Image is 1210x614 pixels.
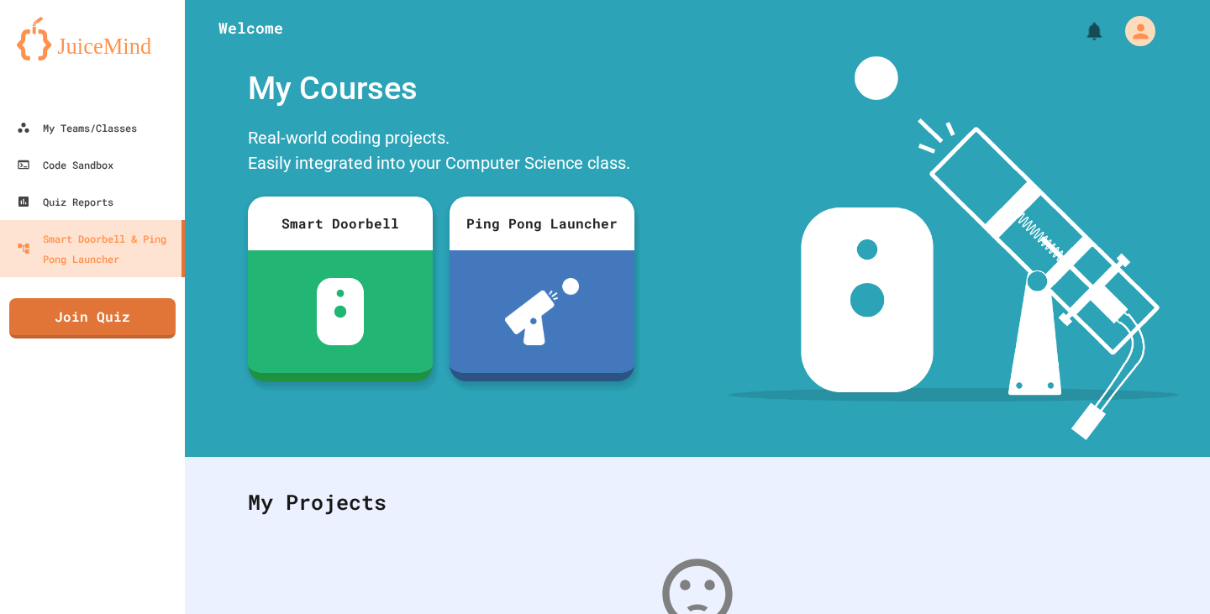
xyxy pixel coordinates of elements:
div: Smart Doorbell & Ping Pong Launcher [17,228,175,269]
div: Code Sandbox [17,155,113,175]
img: sdb-white.svg [317,278,365,345]
a: Join Quiz [9,298,176,338]
div: My Teams/Classes [17,118,137,138]
div: My Account [1107,12,1160,50]
div: Ping Pong Launcher [450,197,634,250]
img: logo-orange.svg [17,17,168,60]
div: My Notifications [1050,16,1109,47]
div: My Courses [239,56,643,121]
div: Smart Doorbell [248,197,433,250]
img: banner-image-my-projects.png [729,56,1179,440]
div: Quiz Reports [17,192,113,212]
img: ppl-with-ball.png [505,278,580,345]
div: Real-world coding projects. Easily integrated into your Computer Science class. [239,121,643,184]
div: My Projects [231,470,1164,535]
